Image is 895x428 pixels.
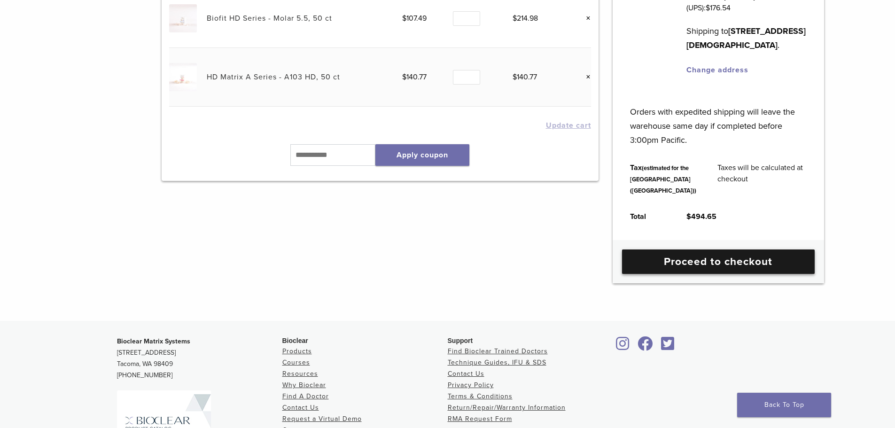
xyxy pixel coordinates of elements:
a: Why Bioclear [282,381,326,389]
bdi: 107.49 [402,14,427,23]
a: Proceed to checkout [622,249,815,274]
a: Terms & Conditions [448,392,513,400]
p: Orders with expedited shipping will leave the warehouse same day if completed before 3:00pm Pacific. [630,91,806,147]
span: Support [448,337,473,344]
span: $ [513,14,517,23]
a: Biofit HD Series - Molar 5.5, 50 ct [207,14,332,23]
bdi: 140.77 [513,72,537,82]
button: Apply coupon [375,144,469,166]
a: Remove this item [579,12,591,24]
strong: Bioclear Matrix Systems [117,337,190,345]
img: Biofit HD Series - Molar 5.5, 50 ct [169,4,197,32]
a: Bioclear [613,342,633,351]
a: RMA Request Form [448,415,512,423]
span: Bioclear [282,337,308,344]
a: Find Bioclear Trained Doctors [448,347,548,355]
p: Shipping to . [686,24,806,52]
th: Total [620,203,676,230]
img: HD Matrix A Series - A103 HD, 50 ct [169,63,197,91]
a: Bioclear [635,342,656,351]
a: Remove this item [579,71,591,83]
a: Privacy Policy [448,381,494,389]
p: [STREET_ADDRESS] Tacoma, WA 98409 [PHONE_NUMBER] [117,336,282,381]
strong: [STREET_ADDRESS][DEMOGRAPHIC_DATA] [686,26,806,50]
a: Contact Us [448,370,484,378]
small: (estimated for the [GEOGRAPHIC_DATA] ([GEOGRAPHIC_DATA])) [630,164,696,195]
a: Find A Doctor [282,392,329,400]
button: Update cart [546,122,591,129]
bdi: 494.65 [686,212,716,221]
bdi: 140.77 [402,72,427,82]
td: Taxes will be calculated at checkout [707,155,817,203]
span: $ [513,72,517,82]
a: Back To Top [737,393,831,417]
span: $ [706,3,710,13]
a: Bioclear [658,342,678,351]
span: $ [402,72,406,82]
a: Resources [282,370,318,378]
a: Products [282,347,312,355]
span: $ [686,212,691,221]
a: Contact Us [282,404,319,412]
a: Technique Guides, IFU & SDS [448,358,546,366]
a: Change address [686,65,748,75]
a: Return/Repair/Warranty Information [448,404,566,412]
bdi: 176.54 [706,3,731,13]
a: HD Matrix A Series - A103 HD, 50 ct [207,72,340,82]
a: Courses [282,358,310,366]
a: Request a Virtual Demo [282,415,362,423]
span: $ [402,14,406,23]
bdi: 214.98 [513,14,538,23]
th: Tax [620,155,707,203]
